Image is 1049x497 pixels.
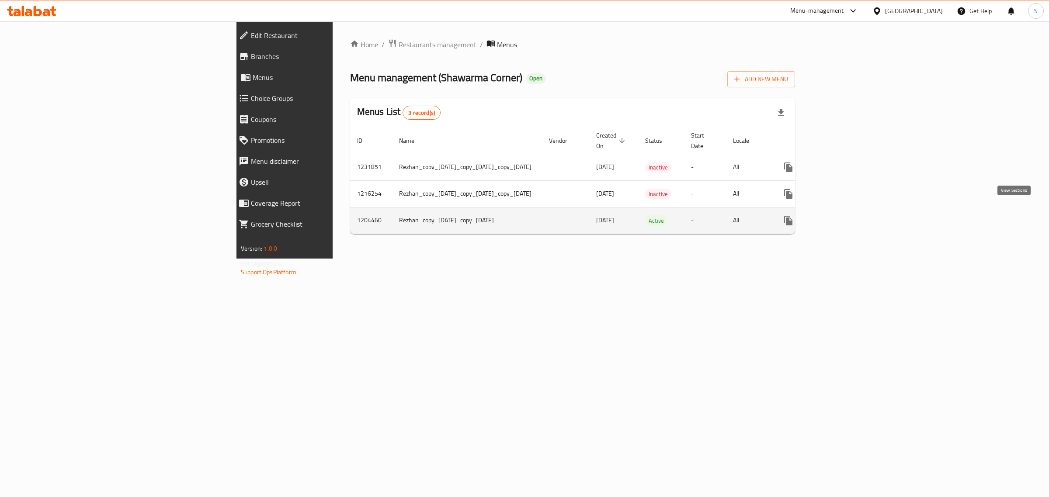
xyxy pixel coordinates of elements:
th: Actions [771,128,869,154]
div: Active [645,215,667,226]
span: Status [645,135,674,146]
a: Menu disclaimer [232,151,412,172]
span: Version: [241,243,262,254]
span: Branches [251,51,405,62]
span: Created On [596,130,628,151]
span: Vendor [549,135,579,146]
a: Support.OpsPlatform [241,266,296,278]
td: - [684,180,726,207]
span: S [1034,6,1038,16]
li: / [480,39,483,50]
button: more [778,157,799,178]
span: Edit Restaurant [251,30,405,41]
a: Branches [232,46,412,67]
span: Promotions [251,135,405,145]
span: [DATE] [596,214,614,226]
span: [DATE] [596,188,614,199]
a: Promotions [232,130,412,151]
div: Menu-management [790,6,844,16]
td: All [726,154,771,180]
span: Locale [733,135,761,146]
a: Upsell [232,172,412,193]
button: Add New Menu [727,71,795,87]
span: [DATE] [596,161,614,173]
span: Menus [497,39,517,50]
nav: breadcrumb [350,39,795,50]
span: Inactive [645,162,671,173]
button: more [778,210,799,231]
td: Rezhan_copy_[DATE]_copy_[DATE] [392,207,542,234]
span: Restaurants management [399,39,476,50]
a: Menus [232,67,412,88]
div: [GEOGRAPHIC_DATA] [885,6,943,16]
div: Open [526,73,546,84]
span: Menus [253,72,405,83]
span: Inactive [645,189,671,199]
td: - [684,207,726,234]
h2: Menus List [357,105,441,120]
button: more [778,183,799,204]
span: Coverage Report [251,198,405,208]
a: Grocery Checklist [232,214,412,235]
td: All [726,180,771,207]
a: Choice Groups [232,88,412,109]
span: 3 record(s) [403,109,440,117]
div: Inactive [645,162,671,173]
span: Get support on: [241,258,281,269]
span: Coupons [251,114,405,124]
td: Rezhan_copy_[DATE]_copy_[DATE]_copy_[DATE] [392,154,542,180]
td: - [684,154,726,180]
span: Upsell [251,177,405,187]
span: Open [526,75,546,82]
td: All [726,207,771,234]
a: Coupons [232,109,412,130]
table: enhanced table [350,128,869,234]
span: Active [645,216,667,226]
span: ID [357,135,374,146]
a: Coverage Report [232,193,412,214]
span: Start Date [691,130,716,151]
td: Rezhan_copy_[DATE]_copy_[DATE]_copy_[DATE] [392,180,542,207]
div: Export file [771,102,792,123]
span: Grocery Checklist [251,219,405,229]
span: Menu management ( Shawarma Corner ) [350,68,522,87]
a: Edit Restaurant [232,25,412,46]
span: 1.0.0 [264,243,277,254]
span: Add New Menu [734,74,788,85]
div: Total records count [403,106,441,120]
span: Name [399,135,426,146]
span: Choice Groups [251,93,405,104]
span: Menu disclaimer [251,156,405,166]
a: Restaurants management [388,39,476,50]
